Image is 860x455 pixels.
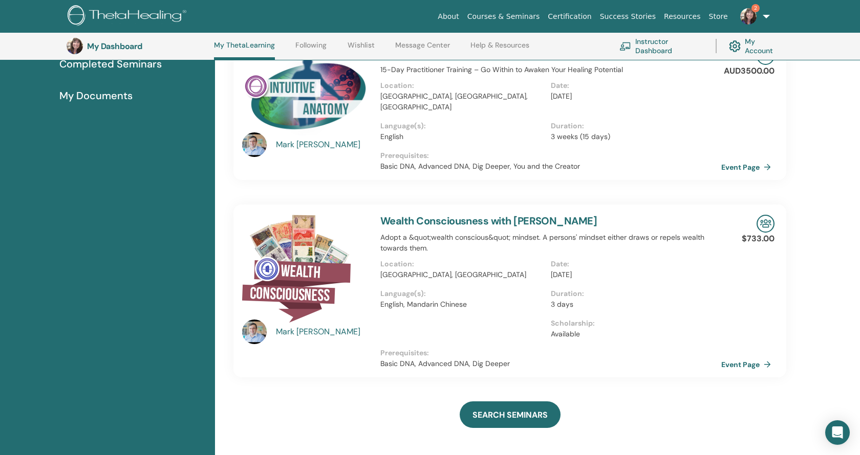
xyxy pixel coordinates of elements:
p: Location : [380,259,545,269]
p: Adopt a &quot;wealth conscious&quot; mindset. A persons' mindset either draws or repels wealth to... [380,232,721,254]
a: Wishlist [348,41,375,57]
a: Resources [660,7,705,26]
p: Scholarship : [551,318,715,329]
img: Intuitive Anatomy [242,47,368,135]
img: default.jpg [67,38,83,54]
a: My ThetaLearning [214,41,275,60]
a: Instructor Dashboard [619,35,703,57]
span: Completed Seminars [59,56,162,72]
a: Mark [PERSON_NAME] [276,139,371,151]
p: Duration : [551,121,715,131]
a: Success Stories [596,7,660,26]
p: [GEOGRAPHIC_DATA], [GEOGRAPHIC_DATA] [380,269,545,280]
a: Event Page [721,160,775,175]
p: Language(s) : [380,288,545,299]
img: In-Person Seminar [757,215,775,233]
p: Basic DNA, Advanced DNA, Dig Deeper, You and the Creator [380,161,721,172]
p: $733.00 [742,233,775,245]
span: 2 [751,4,760,12]
img: default.jpg [242,320,267,344]
span: SEARCH SEMINARS [472,409,548,420]
p: AUD3500.00 [724,65,775,77]
h3: My Dashboard [87,41,189,51]
div: Open Intercom Messenger [825,420,850,445]
p: Date : [551,259,715,269]
p: Basic DNA, Advanced DNA, Dig Deeper [380,358,721,369]
a: My Account [729,35,783,57]
p: 15-Day Practitioner Training – Go Within to Awaken Your Healing Potential [380,64,721,75]
p: Available [551,329,715,339]
a: Message Center [395,41,450,57]
a: About [434,7,463,26]
img: logo.png [68,5,190,28]
a: Following [295,41,327,57]
a: SEARCH SEMINARS [460,401,561,428]
img: cog.svg [729,38,741,55]
p: Date : [551,80,715,91]
img: chalkboard-teacher.svg [619,42,631,51]
p: Location : [380,80,545,91]
p: Duration : [551,288,715,299]
p: English [380,131,545,142]
img: Wealth Consciousness [242,215,351,323]
a: Courses & Seminars [463,7,544,26]
span: My Documents [59,88,133,103]
a: Event Page [721,357,775,372]
a: Certification [544,7,595,26]
p: 3 days [551,299,715,310]
a: Store [705,7,732,26]
p: English, Mandarin Chinese [380,299,545,310]
a: Help & Resources [470,41,529,57]
img: default.jpg [740,8,757,25]
p: [DATE] [551,91,715,102]
p: Language(s) : [380,121,545,131]
p: 3 weeks (15 days) [551,131,715,142]
a: Wealth Consciousness with [PERSON_NAME] [380,214,597,227]
img: default.jpg [242,132,267,157]
p: [DATE] [551,269,715,280]
p: Prerequisites : [380,150,721,161]
p: Prerequisites : [380,348,721,358]
p: [GEOGRAPHIC_DATA], [GEOGRAPHIC_DATA], [GEOGRAPHIC_DATA] [380,91,545,112]
a: Mark [PERSON_NAME] [276,326,371,338]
